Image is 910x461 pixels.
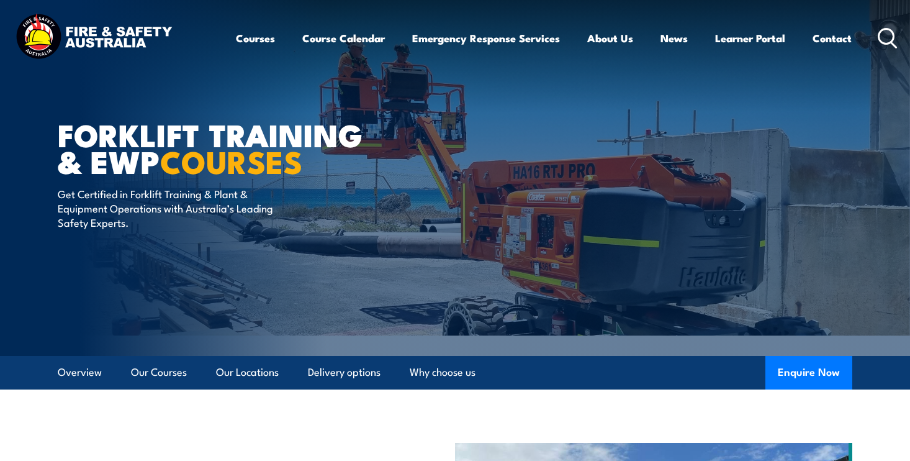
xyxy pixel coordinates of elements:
[236,22,275,55] a: Courses
[587,22,633,55] a: About Us
[660,22,688,55] a: News
[412,22,560,55] a: Emergency Response Services
[308,356,381,389] a: Delivery options
[160,137,302,185] strong: COURSES
[302,22,385,55] a: Course Calendar
[813,22,852,55] a: Contact
[58,356,102,389] a: Overview
[58,121,364,174] h1: Forklift Training & EWP
[131,356,187,389] a: Our Courses
[715,22,785,55] a: Learner Portal
[58,186,284,230] p: Get Certified in Forklift Training & Plant & Equipment Operations with Australia’s Leading Safety...
[410,356,475,389] a: Why choose us
[216,356,279,389] a: Our Locations
[765,356,852,390] button: Enquire Now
